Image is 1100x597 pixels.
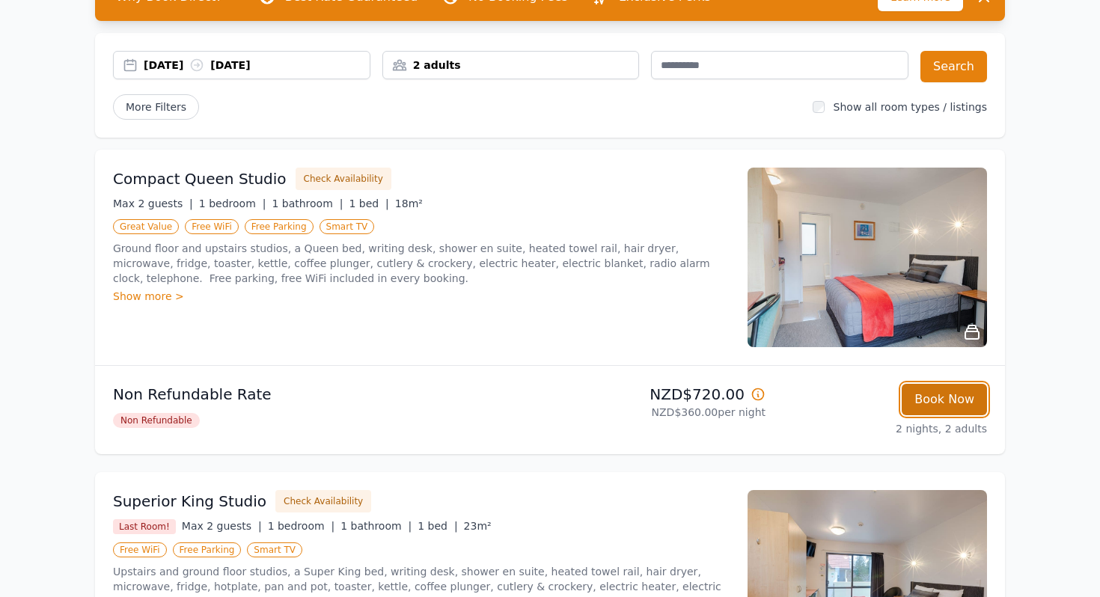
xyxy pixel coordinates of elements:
p: 2 nights, 2 adults [777,421,987,436]
span: Free Parking [245,219,314,234]
div: [DATE] [DATE] [144,58,370,73]
div: 2 adults [383,58,639,73]
span: Last Room! [113,519,176,534]
p: NZD$720.00 [556,384,766,405]
span: Smart TV [320,219,375,234]
span: 1 bed | [418,520,457,532]
label: Show all room types / listings [834,101,987,113]
button: Book Now [902,384,987,415]
span: Great Value [113,219,179,234]
span: Max 2 guests | [182,520,262,532]
span: 23m² [464,520,492,532]
span: 1 bedroom | [199,198,266,209]
span: 1 bed | [349,198,388,209]
span: 1 bathroom | [340,520,412,532]
h3: Superior King Studio [113,491,266,512]
h3: Compact Queen Studio [113,168,287,189]
span: More Filters [113,94,199,120]
div: Show more > [113,289,730,304]
p: NZD$360.00 per night [556,405,766,420]
span: Max 2 guests | [113,198,193,209]
span: 1 bathroom | [272,198,343,209]
p: Non Refundable Rate [113,384,544,405]
button: Search [920,51,987,82]
span: 1 bedroom | [268,520,335,532]
span: Free WiFi [185,219,239,234]
span: 18m² [395,198,423,209]
p: Ground floor and upstairs studios, a Queen bed, writing desk, shower en suite, heated towel rail,... [113,241,730,286]
button: Check Availability [296,168,391,190]
span: Non Refundable [113,413,200,428]
span: Free WiFi [113,542,167,557]
button: Check Availability [275,490,371,512]
span: Free Parking [173,542,242,557]
span: Smart TV [247,542,302,557]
